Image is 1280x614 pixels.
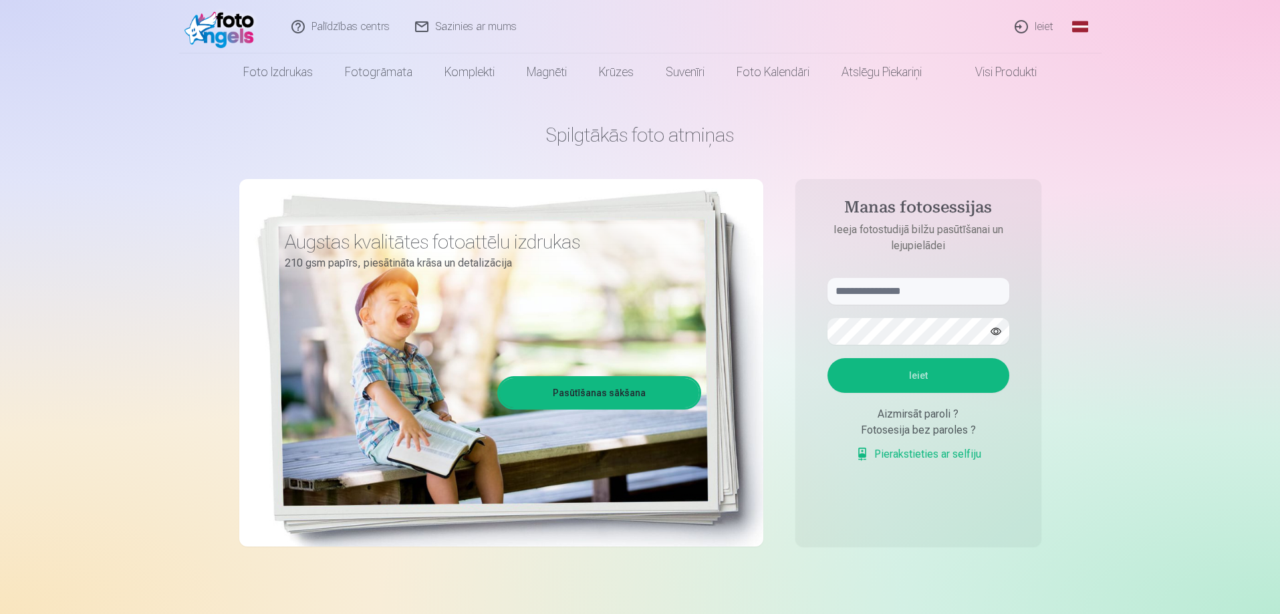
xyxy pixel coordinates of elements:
[827,358,1009,393] button: Ieiet
[827,422,1009,438] div: Fotosesija bez paroles ?
[827,406,1009,422] div: Aizmirsāt paroli ?
[650,53,721,91] a: Suvenīri
[329,53,428,91] a: Fotogrāmata
[856,446,981,462] a: Pierakstieties ar selfiju
[428,53,511,91] a: Komplekti
[825,53,938,91] a: Atslēgu piekariņi
[285,254,691,273] p: 210 gsm papīrs, piesātināta krāsa un detalizācija
[239,123,1041,147] h1: Spilgtākās foto atmiņas
[814,198,1023,222] h4: Manas fotosessijas
[938,53,1053,91] a: Visi produkti
[227,53,329,91] a: Foto izdrukas
[285,230,691,254] h3: Augstas kvalitātes fotoattēlu izdrukas
[184,5,261,48] img: /fa1
[814,222,1023,254] p: Ieeja fotostudijā bilžu pasūtīšanai un lejupielādei
[583,53,650,91] a: Krūzes
[721,53,825,91] a: Foto kalendāri
[511,53,583,91] a: Magnēti
[499,378,699,408] a: Pasūtīšanas sākšana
